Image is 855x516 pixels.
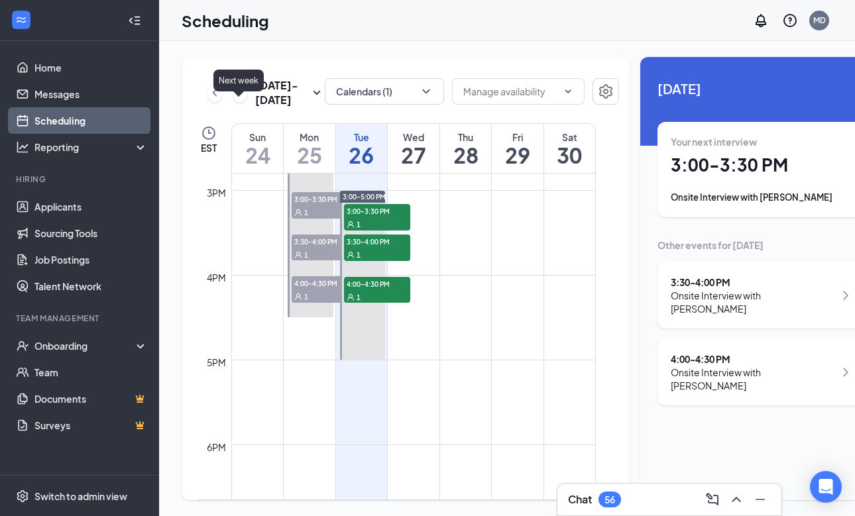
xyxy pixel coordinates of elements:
[34,412,148,439] a: SurveysCrown
[128,14,141,27] svg: Collapse
[336,144,388,166] h1: 26
[207,83,222,103] button: ChevronLeft
[544,130,595,144] div: Sat
[492,124,543,173] a: August 29, 2025
[292,234,358,248] span: 3:30-4:00 PM
[671,289,834,315] div: Onsite Interview with [PERSON_NAME]
[208,85,221,101] svg: ChevronLeft
[671,352,834,366] div: 4:00 - 4:30 PM
[440,124,492,173] a: August 28, 2025
[440,144,492,166] h1: 28
[16,174,145,185] div: Hiring
[750,489,771,510] button: Minimize
[232,130,283,144] div: Sun
[492,144,543,166] h1: 29
[705,491,720,507] svg: ComposeMessage
[34,54,148,81] a: Home
[752,491,768,507] svg: Minimize
[492,130,543,144] div: Fri
[34,339,137,352] div: Onboarding
[388,130,439,144] div: Wed
[213,70,264,91] div: Next week
[16,313,145,324] div: Team Management
[671,276,834,289] div: 3:30 - 4:00 PM
[294,251,302,259] svg: User
[347,251,355,259] svg: User
[201,141,217,154] span: EST
[598,83,614,99] svg: Settings
[357,220,361,229] span: 1
[292,192,358,205] span: 3:00-3:30 PM
[813,15,826,26] div: MD
[702,489,723,510] button: ComposeMessage
[728,491,744,507] svg: ChevronUp
[34,386,148,412] a: DocumentsCrown
[593,78,619,105] button: Settings
[563,86,573,97] svg: ChevronDown
[204,270,229,285] div: 4pm
[284,144,335,166] h1: 25
[604,494,615,505] div: 56
[294,293,302,301] svg: User
[753,13,769,28] svg: Notifications
[34,107,148,134] a: Scheduling
[201,125,217,141] svg: Clock
[782,13,798,28] svg: QuestionInfo
[336,130,388,144] div: Tue
[357,293,361,302] span: 1
[671,191,854,204] div: Onsite Interview with [PERSON_NAME]
[34,220,148,246] a: Sourcing Tools
[344,234,410,248] span: 3:30-4:00 PM
[309,85,325,101] svg: SmallChevronDown
[357,250,361,260] span: 1
[16,339,29,352] svg: UserCheck
[34,193,148,220] a: Applicants
[292,276,358,289] span: 4:00-4:30 PM
[838,287,854,303] svg: ChevronRight
[344,204,410,217] span: 3:00-3:30 PM
[232,124,283,173] a: August 24, 2025
[204,355,229,370] div: 5pm
[671,135,854,148] div: Your next interview
[347,221,355,229] svg: User
[568,492,592,507] h3: Chat
[304,250,308,260] span: 1
[671,154,854,176] h1: 3:00 - 3:30 PM
[255,78,309,107] h3: [DATE] - [DATE]
[593,78,619,107] a: Settings
[34,140,148,154] div: Reporting
[304,292,308,301] span: 1
[544,124,595,173] a: August 30, 2025
[325,78,444,105] button: Calendars (1)ChevronDown
[232,144,283,166] h1: 24
[294,209,302,217] svg: User
[838,364,854,380] svg: ChevronRight
[284,130,335,144] div: Mon
[304,208,308,217] span: 1
[182,9,269,32] h1: Scheduling
[34,490,127,503] div: Switch to admin view
[336,124,388,173] a: August 26, 2025
[34,273,148,299] a: Talent Network
[284,124,335,173] a: August 25, 2025
[726,489,747,510] button: ChevronUp
[810,471,842,503] div: Open Intercom Messenger
[347,293,355,301] svg: User
[16,140,29,154] svg: Analysis
[344,277,410,290] span: 4:00-4:30 PM
[388,124,439,173] a: August 27, 2025
[440,130,492,144] div: Thu
[671,366,834,392] div: Onsite Interview with [PERSON_NAME]
[544,144,595,166] h1: 30
[34,246,148,273] a: Job Postings
[34,81,148,107] a: Messages
[420,85,433,98] svg: ChevronDown
[15,13,28,26] svg: WorkstreamLogo
[34,359,148,386] a: Team
[463,84,557,99] input: Manage availability
[388,144,439,166] h1: 27
[16,490,29,503] svg: Settings
[204,440,229,454] div: 6pm
[343,192,386,201] span: 3:00-5:00 PM
[204,185,229,200] div: 3pm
